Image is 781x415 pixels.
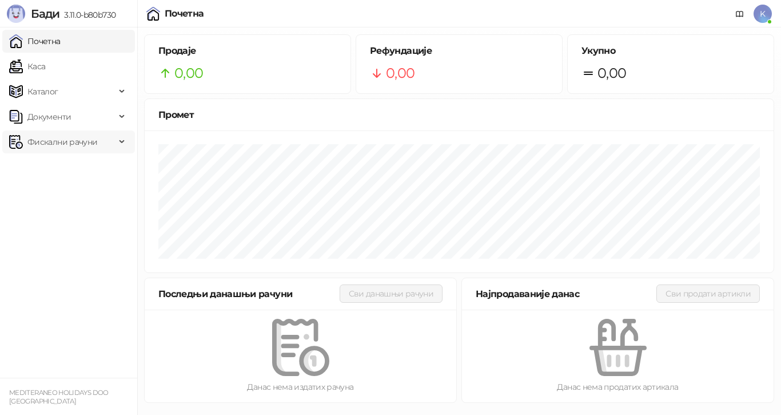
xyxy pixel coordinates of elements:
[7,5,25,23] img: Logo
[597,62,626,84] span: 0,00
[9,55,45,78] a: Каса
[158,287,340,301] div: Последњи данашњи рачуни
[163,381,438,393] div: Данас нема издатих рачуна
[754,5,772,23] span: K
[27,105,71,128] span: Документи
[31,7,59,21] span: Бади
[158,44,337,58] h5: Продаје
[9,30,61,53] a: Почетна
[656,284,760,303] button: Сви продати артикли
[340,284,443,303] button: Сви данашњи рачуни
[59,10,115,20] span: 3.11.0-b80b730
[480,381,755,393] div: Данас нема продатих артикала
[158,108,760,122] div: Промет
[731,5,749,23] a: Документација
[386,62,415,84] span: 0,00
[27,80,58,103] span: Каталог
[174,62,203,84] span: 0,00
[370,44,548,58] h5: Рефундације
[165,9,204,18] div: Почетна
[27,131,97,153] span: Фискални рачуни
[476,287,656,301] div: Најпродаваније данас
[581,44,760,58] h5: Укупно
[9,389,109,405] small: MEDITERANEO HOLIDAYS DOO [GEOGRAPHIC_DATA]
